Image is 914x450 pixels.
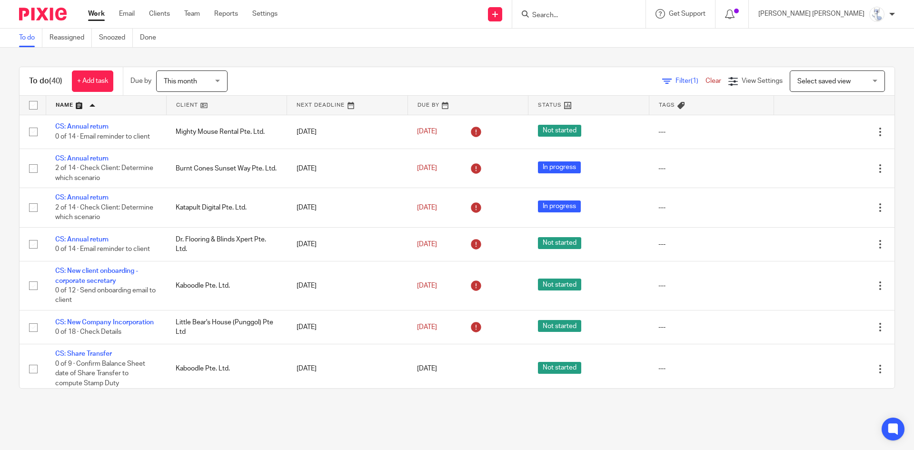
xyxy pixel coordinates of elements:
[166,227,287,261] td: Dr. Flooring & Blinds Xpert Pte. Ltd.
[691,78,698,84] span: (1)
[417,165,437,171] span: [DATE]
[29,76,62,86] h1: To do
[531,11,617,20] input: Search
[49,77,62,85] span: (40)
[50,29,92,47] a: Reassigned
[538,320,581,332] span: Not started
[417,241,437,248] span: [DATE]
[184,9,200,19] a: Team
[214,9,238,19] a: Reports
[55,204,153,221] span: 2 of 14 · Check Client: Determine which scenario
[55,165,153,182] span: 2 of 14 · Check Client: Determine which scenario
[130,76,151,86] p: Due by
[287,115,407,149] td: [DATE]
[149,9,170,19] a: Clients
[659,102,675,108] span: Tags
[538,237,581,249] span: Not started
[119,9,135,19] a: Email
[55,360,145,387] span: 0 of 9 · Confirm Balance Sheet date of Share Transfer to compute Stamp Duty
[72,70,113,92] a: + Add task
[658,281,764,290] div: ---
[166,115,287,149] td: Mighty Mouse Rental Pte. Ltd.
[140,29,163,47] a: Done
[55,350,112,357] a: CS: Share Transfer
[417,365,437,372] span: [DATE]
[287,149,407,188] td: [DATE]
[55,133,150,140] span: 0 of 14 · Email reminder to client
[55,236,109,243] a: CS: Annual return
[252,9,278,19] a: Settings
[658,240,764,249] div: ---
[166,344,287,393] td: Kaboodle Pte. Ltd.
[417,129,437,135] span: [DATE]
[287,188,407,227] td: [DATE]
[417,324,437,330] span: [DATE]
[538,279,581,290] span: Not started
[88,9,105,19] a: Work
[658,364,764,373] div: ---
[166,261,287,310] td: Kaboodle Pte. Ltd.
[658,127,764,137] div: ---
[538,362,581,374] span: Not started
[55,155,109,162] a: CS: Annual return
[658,164,764,173] div: ---
[55,329,121,335] span: 0 of 18 · Check Details
[742,78,783,84] span: View Settings
[166,188,287,227] td: Katapult Digital Pte. Ltd.
[705,78,721,84] a: Clear
[166,310,287,344] td: Little Bear's House (Punggol) Pte Ltd
[658,203,764,212] div: ---
[287,261,407,310] td: [DATE]
[55,246,150,252] span: 0 of 14 · Email reminder to client
[55,268,138,284] a: CS: New client onboarding - corporate secretary
[538,200,581,212] span: In progress
[19,8,67,20] img: Pixie
[538,161,581,173] span: In progress
[55,194,109,201] a: CS: Annual return
[55,123,109,130] a: CS: Annual return
[797,78,851,85] span: Select saved view
[676,78,705,84] span: Filter
[55,319,154,326] a: CS: New Company Incorporation
[417,282,437,289] span: [DATE]
[19,29,42,47] a: To do
[55,287,156,304] span: 0 of 12 · Send onboarding email to client
[164,78,197,85] span: This month
[538,125,581,137] span: Not started
[417,204,437,211] span: [DATE]
[99,29,133,47] a: Snoozed
[758,9,864,19] p: [PERSON_NAME] [PERSON_NAME]
[669,10,705,17] span: Get Support
[658,322,764,332] div: ---
[287,310,407,344] td: [DATE]
[287,227,407,261] td: [DATE]
[287,344,407,393] td: [DATE]
[166,149,287,188] td: Burnt Cones Sunset Way Pte. Ltd.
[869,7,884,22] img: images.jfif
